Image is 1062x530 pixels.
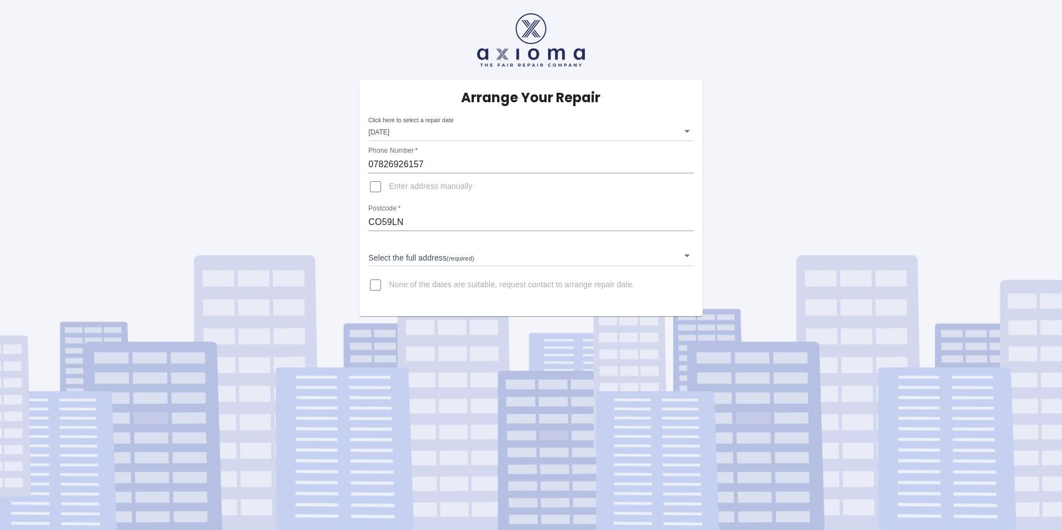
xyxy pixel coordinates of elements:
img: axioma [477,13,585,67]
span: None of the dates are suitable, request contact to arrange repair date. [389,279,634,291]
span: Enter address manually [389,181,472,192]
label: Phone Number [368,146,418,156]
div: [DATE] [368,121,693,141]
label: Postcode [368,204,400,213]
label: Click here to select a repair date [368,116,454,124]
h5: Arrange Your Repair [461,89,600,107]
